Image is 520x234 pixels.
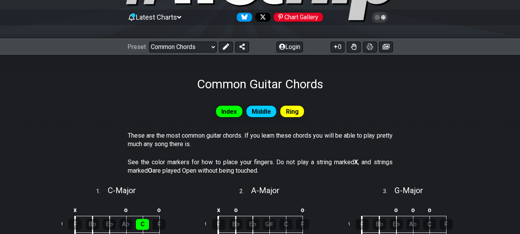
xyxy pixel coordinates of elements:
[423,219,436,230] div: C
[331,42,344,52] button: 0
[246,219,259,230] div: E♭
[252,106,271,117] span: Middle
[221,106,237,117] span: Index
[354,158,358,166] strong: X
[263,219,276,230] div: G♯
[395,186,423,195] span: G - Major
[271,13,323,22] a: #fretflip at Pinterest
[296,219,309,230] div: F
[103,219,116,230] div: E♭
[279,219,293,230] div: C
[235,42,249,52] button: Share Preset
[148,167,152,174] strong: O
[234,13,252,22] a: Follow #fretflip at Bluesky
[383,187,395,196] span: 3 .
[200,216,218,233] td: 1
[379,42,393,52] button: Create image
[119,219,132,230] div: A♭
[347,42,361,52] button: Toggle Dexterity for all fretkits
[108,186,136,195] span: C - Major
[440,219,453,230] div: F
[294,204,311,216] td: o
[86,219,99,230] div: B♭
[390,219,403,230] div: E♭
[151,204,167,216] td: o
[252,13,271,22] a: Follow #fretflip at X
[227,204,244,216] td: o
[421,204,438,216] td: o
[343,216,362,233] td: 1
[405,204,421,216] td: o
[69,219,82,230] div: F
[96,187,108,196] span: 1 .
[373,219,386,230] div: B♭
[212,219,225,230] div: F
[363,42,377,52] button: Print
[56,216,75,233] td: 1
[149,42,217,52] select: Preset
[251,186,279,195] span: A - Major
[406,219,420,230] div: A♭
[388,204,405,216] td: o
[239,187,251,196] span: 2 .
[219,42,233,52] button: Edit Preset
[128,158,393,175] p: See the color markers for how to place your fingers. Do not play a string marked , and strings ma...
[210,204,227,216] td: x
[118,204,134,216] td: o
[66,204,84,216] td: x
[274,13,323,22] div: Chart Gallery
[286,106,299,117] span: Ring
[152,219,166,230] div: F
[356,219,369,230] div: F
[197,77,323,91] h1: Common Guitar Chords
[128,131,393,149] p: These are the most common guitar chords. If you learn these chords you will be able to play prett...
[276,42,303,52] button: Login
[376,14,385,21] span: Toggle light / dark theme
[127,43,146,51] span: Preset
[229,219,242,230] div: B♭
[136,219,149,230] div: C
[136,13,177,21] span: Latest Charts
